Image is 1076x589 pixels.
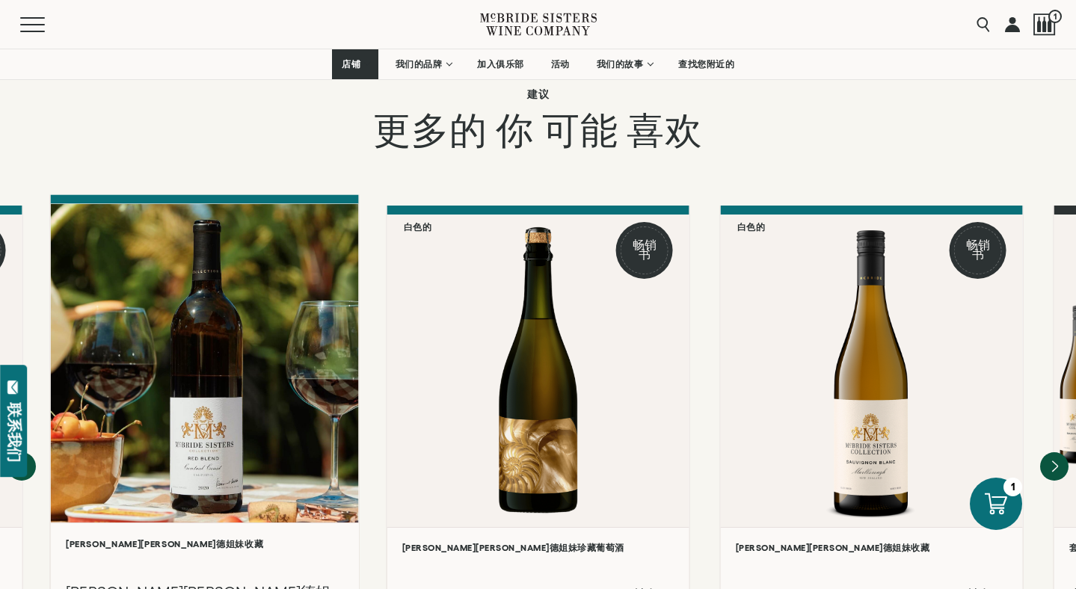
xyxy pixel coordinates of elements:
font: 1 [1054,12,1057,21]
a: 我们的故事 [587,49,662,79]
a: 店铺 [332,49,378,79]
font: 更多的 [373,103,488,155]
font: 建议 [527,88,549,100]
font: 店铺 [342,59,360,69]
a: 加入俱乐部 [467,49,534,79]
a: 我们的品牌 [386,49,461,79]
button: 以前的 [7,452,36,481]
font: [PERSON_NAME][PERSON_NAME]德姐妹收藏 [66,538,264,548]
font: 我们的故事 [597,59,644,69]
font: 白色的 [404,222,432,232]
font: 查找您附近的 [678,59,734,69]
font: 1 [1011,481,1015,493]
font: 我们的品牌 [396,59,443,69]
font: 你 [496,103,534,155]
font: [PERSON_NAME][PERSON_NAME]德姐妹珍藏葡萄酒 [402,543,624,552]
font: 活动 [551,59,570,69]
font: 联系我们 [5,402,23,462]
button: 下一个 [1040,452,1069,481]
a: 活动 [541,49,579,79]
a: 查找您附近的 [668,49,744,79]
font: [PERSON_NAME][PERSON_NAME]德姐妹收藏 [736,543,930,552]
font: 加入俱乐部 [477,59,524,69]
font: 喜欢 [627,103,703,155]
button: 移动菜单触发器 [20,17,74,32]
font: 可能 [542,103,618,155]
font: 白色的 [737,222,766,232]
